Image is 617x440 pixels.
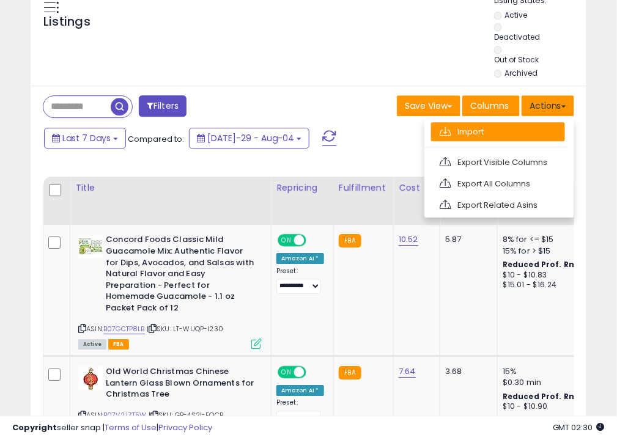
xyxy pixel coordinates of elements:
[503,234,604,245] div: 8% for <= $15
[44,128,126,148] button: Last 7 Days
[553,422,605,433] span: 2025-08-12 02:30 GMT
[431,153,565,172] a: Export Visible Columns
[503,366,604,377] div: 15%
[189,128,309,148] button: [DATE]-29 - Aug-04
[276,182,328,194] div: Repricing
[62,132,111,144] span: Last 7 Days
[12,422,212,434] div: seller snap | |
[106,234,254,317] b: Concord Foods Classic Mild Guacamole Mix: Authentic Flavor for Dips, Avocados, and Salsas with Na...
[503,270,604,280] div: $10 - $10.83
[108,339,129,350] span: FBA
[147,324,223,334] span: | SKU: LT-WUQP-I230
[431,122,565,141] a: Import
[503,246,604,257] div: 15% for > $15
[504,68,538,78] label: Archived
[78,234,103,258] img: 41w+ZskTK5L._SL40_.jpg
[431,174,565,193] a: Export All Columns
[128,133,184,145] span: Compared to:
[78,366,103,391] img: 41RGZA4CFNL._SL40_.jpg
[305,367,324,378] span: OFF
[105,422,157,433] a: Terms of Use
[494,32,540,42] label: Deactivated
[462,95,520,116] button: Columns
[75,182,266,194] div: Title
[504,10,527,20] label: Active
[276,253,324,264] div: Amazon AI *
[139,95,187,117] button: Filters
[503,280,604,290] div: $15.01 - $16.24
[279,367,294,378] span: ON
[494,54,539,65] label: Out of Stock
[503,402,604,412] div: $10 - $10.90
[445,234,488,245] div: 5.87
[279,235,294,246] span: ON
[431,196,565,215] a: Export Related Asins
[276,398,324,426] div: Preset:
[339,182,388,194] div: Fulfillment
[470,100,509,112] span: Columns
[276,385,324,396] div: Amazon AI *
[106,366,254,403] b: Old World Christmas Chinese Lantern Glass Blown Ornaments for Christmas Tree
[12,422,57,433] strong: Copyright
[397,95,460,116] button: Save View
[78,339,106,350] span: All listings currently available for purchase on Amazon
[43,13,91,31] h5: Listings
[503,391,583,402] b: Reduced Prof. Rng.
[103,324,145,334] a: B07GCTP8LB
[399,182,435,194] div: Cost
[276,267,324,295] div: Preset:
[339,234,361,248] small: FBA
[445,366,488,377] div: 3.68
[399,365,416,378] a: 7.64
[522,95,574,116] button: Actions
[207,132,294,144] span: [DATE]-29 - Aug-04
[503,377,604,388] div: $0.30 min
[339,366,361,380] small: FBA
[305,235,324,246] span: OFF
[158,422,212,433] a: Privacy Policy
[399,233,418,246] a: 10.52
[78,234,262,348] div: ASIN:
[503,259,583,269] b: Reduced Prof. Rng.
